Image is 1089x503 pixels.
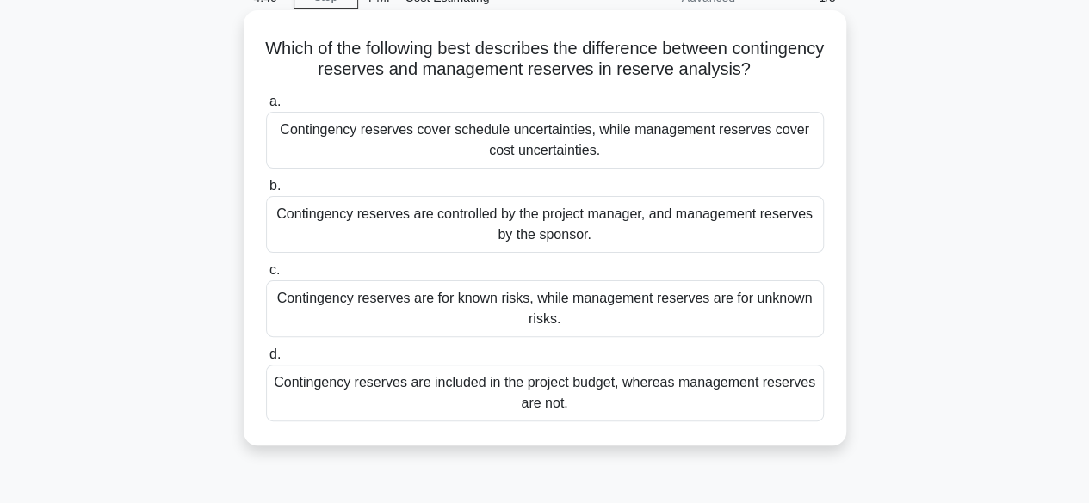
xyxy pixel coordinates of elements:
span: b. [269,178,281,193]
div: Contingency reserves are for known risks, while management reserves are for unknown risks. [266,280,824,337]
h5: Which of the following best describes the difference between contingency reserves and management ... [264,38,826,81]
span: d. [269,347,281,361]
span: c. [269,262,280,277]
div: Contingency reserves cover schedule uncertainties, while management reserves cover cost uncertain... [266,112,824,169]
div: Contingency reserves are included in the project budget, whereas management reserves are not. [266,365,824,421]
span: a. [269,94,281,108]
div: Contingency reserves are controlled by the project manager, and management reserves by the sponsor. [266,196,824,253]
